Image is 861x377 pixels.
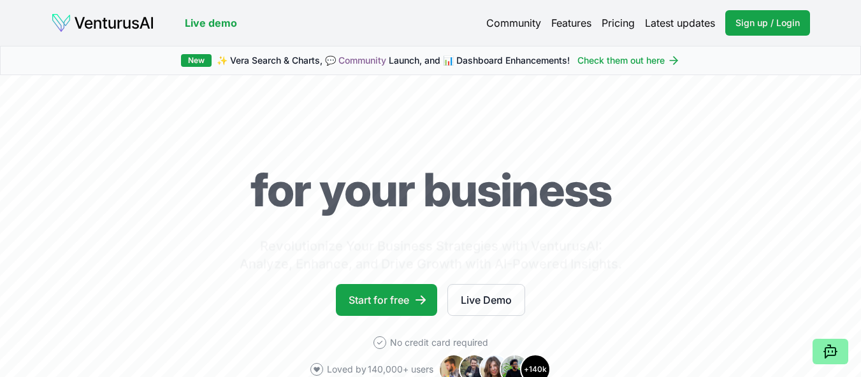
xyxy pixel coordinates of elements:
div: New [181,54,212,67]
span: Sign up / Login [735,17,800,29]
a: Sign up / Login [725,10,810,36]
a: Features [551,15,591,31]
a: Community [486,15,541,31]
a: Live demo [185,15,237,31]
span: ✨ Vera Search & Charts, 💬 Launch, and 📊 Dashboard Enhancements! [217,54,570,67]
a: Pricing [602,15,635,31]
a: Community [338,55,386,66]
a: Latest updates [645,15,715,31]
img: logo [51,13,154,33]
a: Start for free [336,284,437,316]
a: Live Demo [447,284,525,316]
a: Check them out here [577,54,680,67]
